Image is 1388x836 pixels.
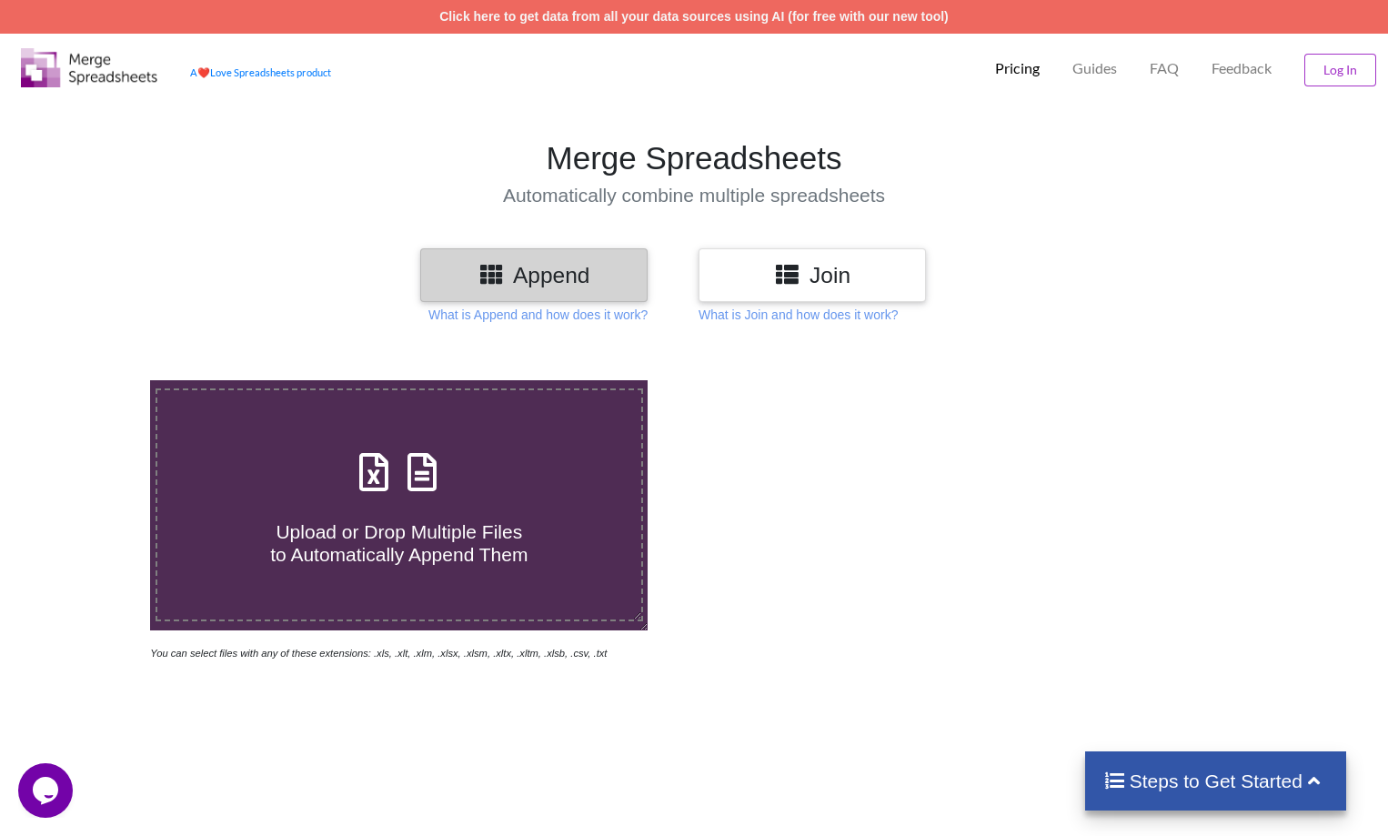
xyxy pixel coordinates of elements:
a: Click here to get data from all your data sources using AI (for free with our new tool) [439,9,949,24]
h3: Append [434,262,634,288]
p: What is Append and how does it work? [428,306,648,324]
a: AheartLove Spreadsheets product [190,66,331,78]
span: Upload or Drop Multiple Files to Automatically Append Them [270,521,528,565]
span: heart [197,66,210,78]
p: What is Join and how does it work? [699,306,898,324]
button: Log In [1304,54,1376,86]
img: Logo.png [21,48,157,87]
iframe: chat widget [18,763,76,818]
span: Feedback [1212,61,1272,76]
p: Pricing [995,59,1040,78]
i: You can select files with any of these extensions: .xls, .xlt, .xlm, .xlsx, .xlsm, .xltx, .xltm, ... [150,648,607,659]
h3: Join [712,262,912,288]
p: Guides [1072,59,1117,78]
h4: Steps to Get Started [1103,770,1328,792]
p: FAQ [1150,59,1179,78]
